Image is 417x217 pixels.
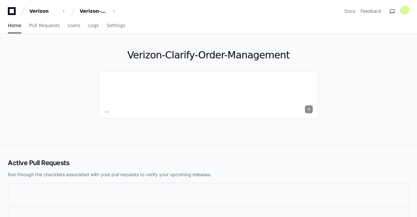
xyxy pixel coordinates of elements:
[68,23,80,27] span: Users
[8,18,21,33] a: Home
[107,18,125,33] a: Settings
[88,23,99,27] span: Logs
[99,49,318,61] h1: Verizon-Clarify-Order-Management
[29,8,58,14] div: Verizon
[396,195,414,213] iframe: Open customer support
[68,18,80,33] a: Users
[8,171,409,178] p: Run through the checklists associated with your pull requests to verify your upcoming releases.
[107,23,125,27] span: Settings
[80,8,108,14] div: Verizon-Clarify-Order-Management
[77,5,119,17] button: Verizon-Clarify-Order-Management
[29,18,59,33] a: Pull Requests
[27,5,69,17] button: Verizon
[344,8,355,14] a: Docs
[29,23,59,27] span: Pull Requests
[360,8,382,14] button: Feedback
[88,18,99,33] a: Logs
[8,158,409,167] h2: Active Pull Requests
[8,23,21,27] span: Home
